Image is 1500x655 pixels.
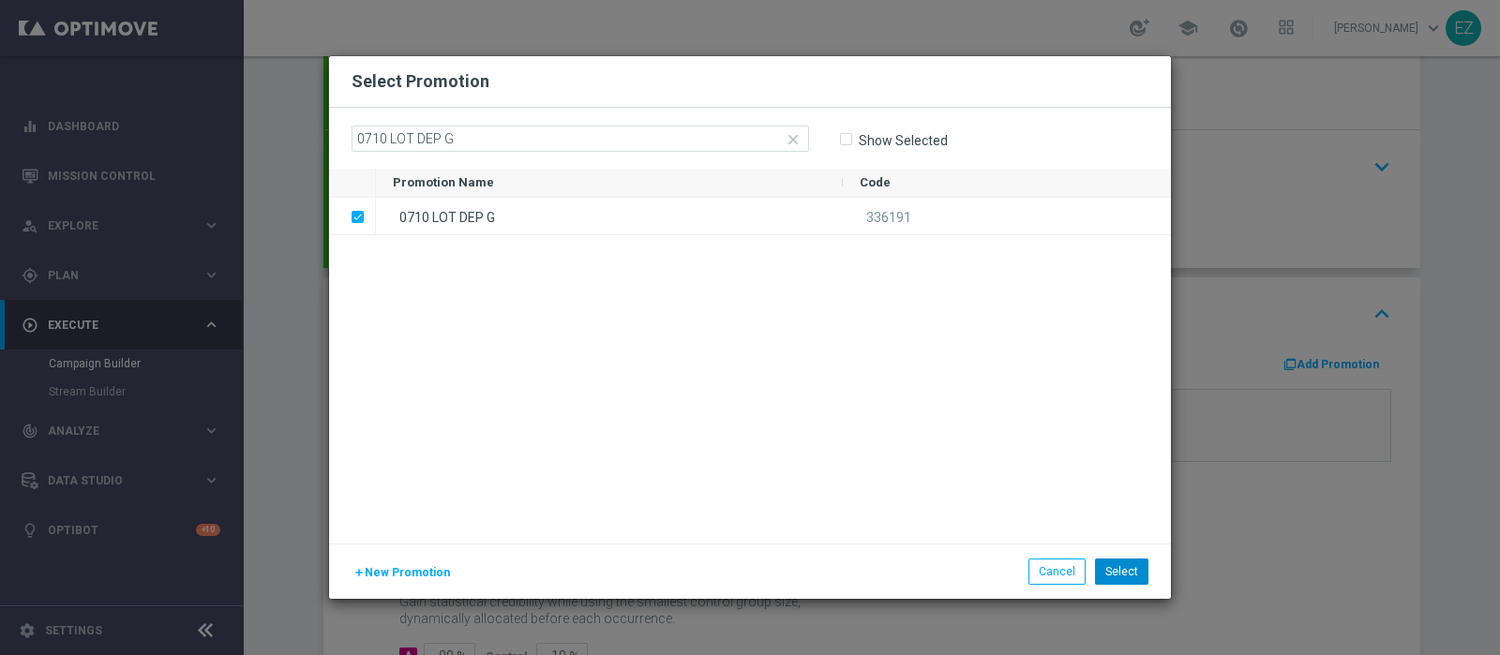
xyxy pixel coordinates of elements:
[352,126,809,152] input: Search by Promotion name or Promo code
[353,567,365,578] i: add
[785,131,802,148] i: close
[1095,558,1148,585] button: Select
[1028,558,1086,585] button: Cancel
[365,566,450,579] span: New Promotion
[393,175,494,189] span: Promotion Name
[866,210,911,225] span: 336191
[376,198,1171,235] div: Press SPACE to deselect this row.
[329,198,376,235] div: Press SPACE to deselect this row.
[860,175,891,189] span: Code
[352,562,452,583] button: New Promotion
[376,198,843,234] div: 0710 LOT DEP G
[858,132,948,149] label: Show Selected
[352,70,489,93] h2: Select Promotion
